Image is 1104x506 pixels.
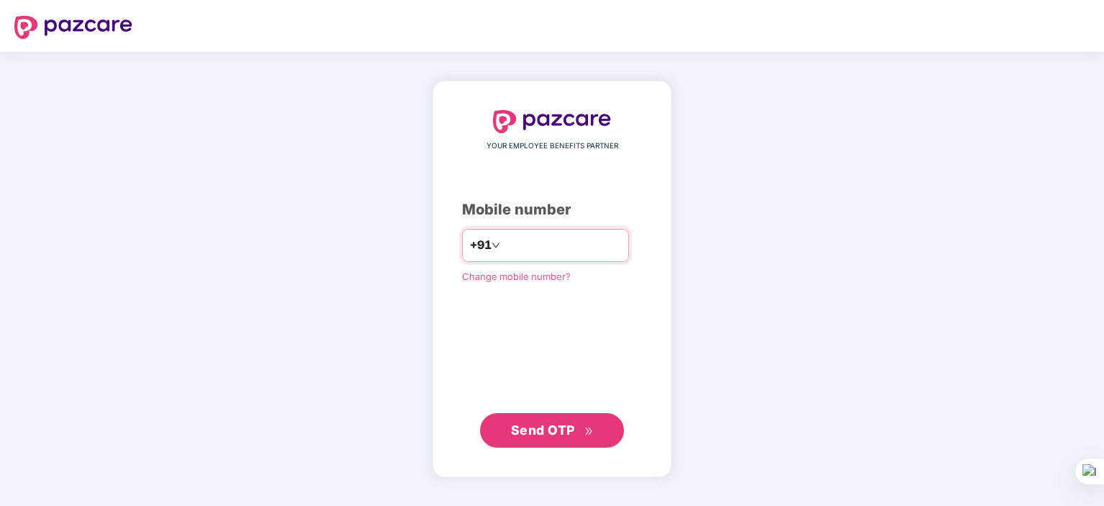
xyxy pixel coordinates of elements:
[492,241,500,250] span: down
[462,199,642,221] div: Mobile number
[584,427,594,436] span: double-right
[493,110,611,133] img: logo
[470,236,492,254] span: +91
[480,413,624,448] button: Send OTPdouble-right
[14,16,132,39] img: logo
[487,140,618,152] span: YOUR EMPLOYEE BENEFITS PARTNER
[511,423,575,438] span: Send OTP
[462,271,571,282] a: Change mobile number?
